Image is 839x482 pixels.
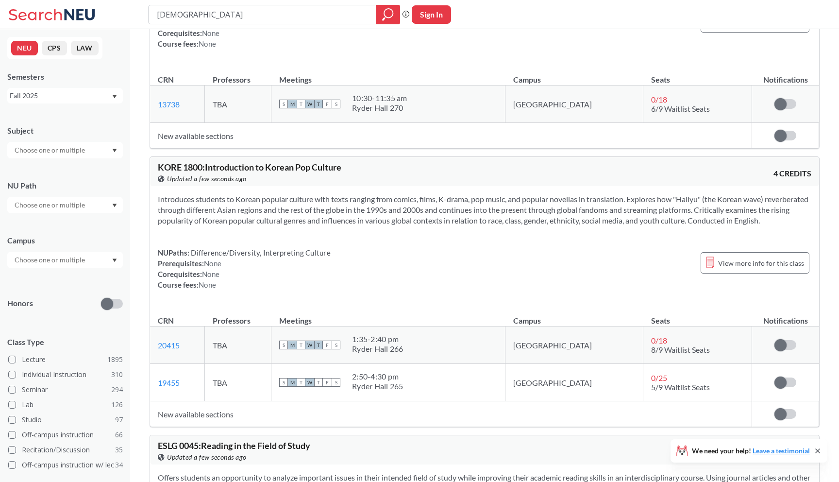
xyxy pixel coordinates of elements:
[189,248,331,257] span: Difference/Diversity, Interpreting Culture
[8,459,123,471] label: Off-campus instruction w/ lec
[505,86,643,123] td: [GEOGRAPHIC_DATA]
[158,378,180,387] a: 19455
[651,373,667,382] span: 0 / 25
[752,65,819,86] th: Notifications
[112,149,117,153] svg: Dropdown arrow
[288,378,297,387] span: M
[651,345,710,354] span: 8/9 Waitlist Seats
[158,100,180,109] a: 13738
[505,364,643,401] td: [GEOGRAPHIC_DATA]
[297,100,305,108] span: T
[412,5,451,24] button: Sign In
[323,341,332,349] span: F
[297,378,305,387] span: T
[7,252,123,268] div: Dropdown arrow
[643,306,752,327] th: Seats
[753,447,810,455] a: Leave a testimonial
[8,429,123,441] label: Off-campus instruction
[752,306,819,327] th: Notifications
[205,86,271,123] td: TBA
[150,401,752,427] td: New available sections
[7,125,123,136] div: Subject
[352,372,403,381] div: 2:50 - 4:30 pm
[112,95,117,99] svg: Dropdown arrow
[288,100,297,108] span: M
[111,399,123,410] span: 126
[332,100,340,108] span: S
[115,445,123,455] span: 35
[115,460,123,470] span: 34
[205,364,271,401] td: TBA
[158,315,174,326] div: CRN
[352,93,407,103] div: 10:30 - 11:35 am
[323,378,332,387] span: F
[202,270,219,278] span: None
[651,104,710,113] span: 6/9 Waitlist Seats
[199,39,216,48] span: None
[11,41,38,55] button: NEU
[111,384,123,395] span: 294
[271,306,505,327] th: Meetings
[8,444,123,456] label: Recitation/Discussion
[773,168,811,179] span: 4 CREDITS
[505,327,643,364] td: [GEOGRAPHIC_DATA]
[332,378,340,387] span: S
[158,341,180,350] a: 20415
[150,123,752,149] td: New available sections
[10,199,91,211] input: Choose one or multiple
[156,6,369,23] input: Class, professor, course number, "phrase"
[205,306,271,327] th: Professors
[718,257,804,269] span: View more info for this class
[205,327,271,364] td: TBA
[42,41,67,55] button: CPS
[158,194,811,226] section: Introduces students to Korean popular culture with texts ranging from comics, films, K-drama, pop...
[204,259,221,268] span: None
[651,95,667,104] span: 0 / 18
[158,162,341,172] span: KORE 1800 : Introduction to Korean Pop Culture
[158,74,174,85] div: CRN
[692,448,810,454] span: We need your help!
[651,336,667,345] span: 0 / 18
[205,65,271,86] th: Professors
[115,430,123,440] span: 66
[271,65,505,86] th: Meetings
[8,413,123,426] label: Studio
[279,100,288,108] span: S
[7,88,123,103] div: Fall 2025Dropdown arrow
[10,90,111,101] div: Fall 2025
[10,144,91,156] input: Choose one or multiple
[314,100,323,108] span: T
[7,337,123,347] span: Class Type
[376,5,400,24] div: magnifying glass
[314,378,323,387] span: T
[199,280,216,289] span: None
[643,65,752,86] th: Seats
[305,378,314,387] span: W
[112,204,117,207] svg: Dropdown arrow
[7,71,123,82] div: Semesters
[7,197,123,213] div: Dropdown arrow
[323,100,332,108] span: F
[279,341,288,349] span: S
[167,452,247,463] span: Updated a few seconds ago
[314,341,323,349] span: T
[288,341,297,349] span: M
[505,306,643,327] th: Campus
[115,414,123,425] span: 97
[7,235,123,246] div: Campus
[8,398,123,411] label: Lab
[352,103,407,113] div: Ryder Hall 270
[332,341,340,349] span: S
[352,334,403,344] div: 1:35 - 2:40 pm
[10,254,91,266] input: Choose one or multiple
[8,383,123,396] label: Seminar
[8,353,123,366] label: Lecture
[158,440,310,451] span: ESLG 0045 : Reading in the Field of Study
[167,173,247,184] span: Updated a few seconds ago
[7,142,123,158] div: Dropdown arrow
[111,369,123,380] span: 310
[651,382,710,392] span: 5/9 Waitlist Seats
[279,378,288,387] span: S
[8,368,123,381] label: Individual Instruction
[382,8,394,21] svg: magnifying glass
